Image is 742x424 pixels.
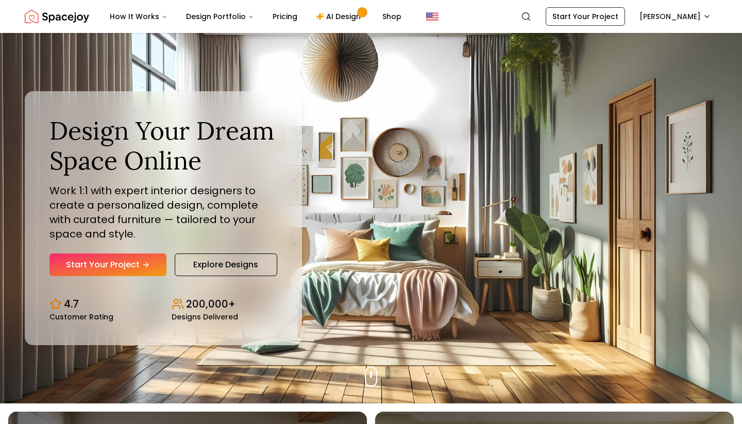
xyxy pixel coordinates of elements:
small: Customer Rating [49,313,113,320]
a: Shop [374,6,410,27]
p: 4.7 [64,297,79,311]
p: Work 1:1 with expert interior designers to create a personalized design, complete with curated fu... [49,183,277,241]
img: Spacejoy Logo [25,6,89,27]
h1: Design Your Dream Space Online [49,116,277,175]
button: Design Portfolio [178,6,262,27]
a: AI Design [308,6,372,27]
a: Start Your Project [49,253,166,276]
a: Pricing [264,6,306,27]
a: Explore Designs [175,253,277,276]
a: Spacejoy [25,6,89,27]
div: Design stats [49,289,277,320]
button: [PERSON_NAME] [633,7,717,26]
small: Designs Delivered [172,313,238,320]
a: Start Your Project [546,7,625,26]
button: How It Works [102,6,176,27]
img: United States [426,10,439,23]
nav: Main [102,6,410,27]
p: 200,000+ [186,297,235,311]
